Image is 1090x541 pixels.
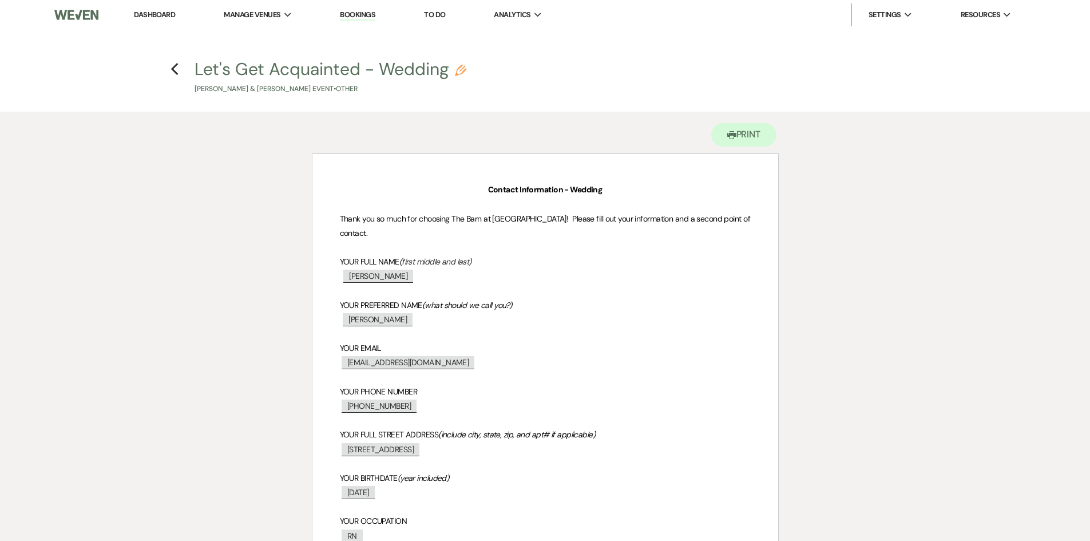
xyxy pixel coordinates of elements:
em: (include city, state, zip, and apt# if applicable) [438,429,595,440]
span: YOUR PREFERRED NAME [340,300,422,310]
em: ( [399,256,402,267]
span: [STREET_ADDRESS] [342,443,419,456]
button: Print [711,123,777,147]
span: YOUR EMAIL [340,343,381,353]
span: [PERSON_NAME] [343,313,413,326]
a: Bookings [340,10,375,21]
em: (year included) [398,473,449,483]
a: To Do [424,10,445,19]
em: first middle and last) [402,256,471,267]
span: [DATE] [342,486,375,499]
span: YOUR FULL STREET ADDRESS [340,429,439,440]
span: [PHONE_NUMBER] [342,400,417,413]
em: (what should we call you?) [422,300,512,310]
button: Let's Get Acquainted - Wedding[PERSON_NAME] & [PERSON_NAME] Event•Other [195,61,466,94]
span: Thank you so much for choosing The Barn at [GEOGRAPHIC_DATA]! Please fill out your information an... [340,214,752,238]
img: Weven Logo [54,3,98,27]
span: [EMAIL_ADDRESS][DOMAIN_NAME] [342,356,474,369]
a: Dashboard [134,10,175,19]
span: Settings [869,9,901,21]
span: [PERSON_NAME] [343,270,413,283]
span: Manage Venues [224,9,280,21]
span: Analytics [494,9,530,21]
span: YOUR FULL NAME [340,256,399,267]
strong: Contact Information - Wedding [488,184,603,195]
span: YOUR PHONE NUMBER [340,386,417,397]
p: [PERSON_NAME] & [PERSON_NAME] Event • Other [195,84,466,94]
span: Resources [961,9,1000,21]
span: YOUR BIRTHDATE [340,473,398,483]
span: YOUR OCCUPATION [340,516,407,526]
